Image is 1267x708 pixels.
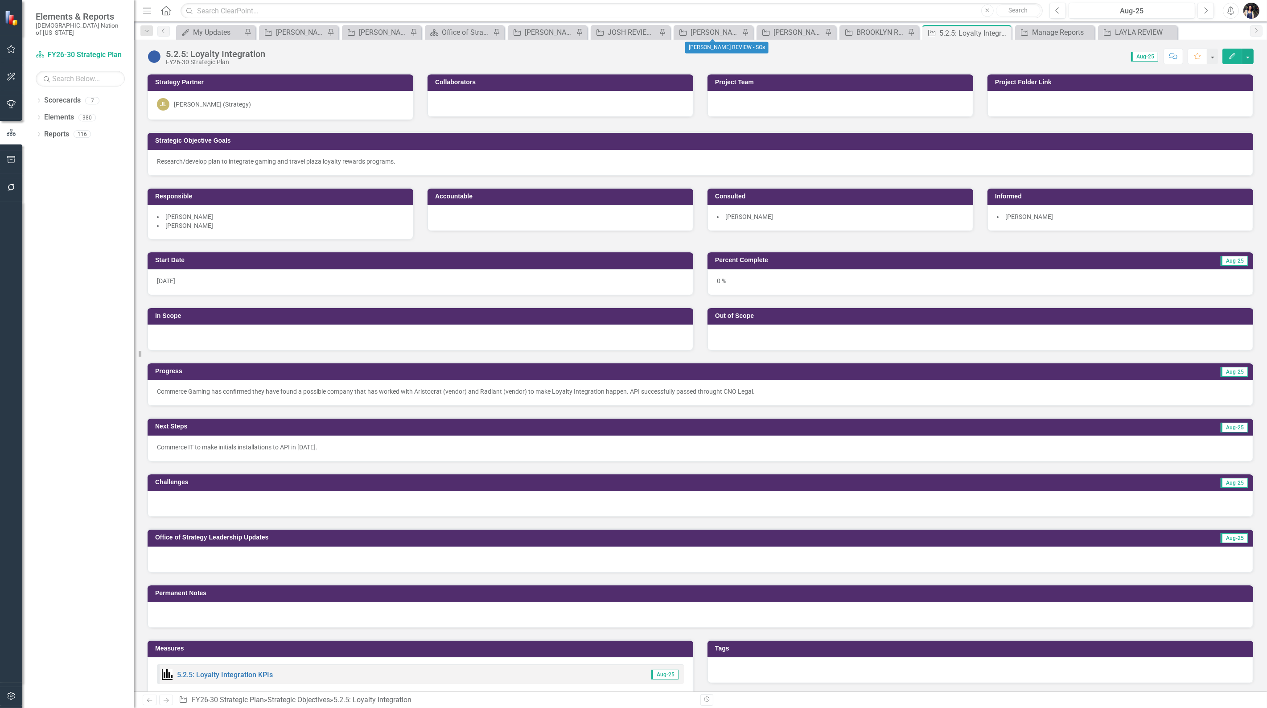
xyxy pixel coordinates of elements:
h3: Tags [715,645,1249,652]
div: 116 [74,131,91,138]
div: [PERSON_NAME]'s Team's Action Plans [276,27,325,38]
span: Aug-25 [1221,256,1248,266]
div: Aug-25 [1072,6,1192,16]
img: Not Started [147,49,161,64]
img: Layla Freeman [1243,3,1259,19]
a: Reports [44,129,69,140]
span: Aug-25 [651,670,679,679]
a: BROOKLYN REVIEW [842,27,905,38]
h3: Progress [155,368,692,375]
h3: Office of Strategy Leadership Updates [155,534,1032,541]
div: BROOKLYN REVIEW [856,27,905,38]
a: My Updates [178,27,242,38]
h3: Accountable [435,193,689,200]
div: [PERSON_NAME] REVIEW - SOs [685,42,769,54]
img: Performance Management [162,669,173,680]
input: Search Below... [36,71,125,86]
h3: Responsible [155,193,409,200]
a: [PERSON_NAME]'s Team's Action Plans [261,27,325,38]
a: [PERSON_NAME] REVIEW [759,27,823,38]
div: My Updates [193,27,242,38]
div: Office of Strategy Continuous Improvement Initiatives [442,27,491,38]
a: 5.2.5: Loyalty Integration KPIs [177,671,273,679]
button: Aug-25 [1069,3,1195,19]
span: [PERSON_NAME] [165,213,213,220]
a: [PERSON_NAME] REVIEW - SOs [676,27,740,38]
p: Commerce IT to make initials installations to API in [DATE]. [157,443,1244,452]
span: [DATE] [157,277,175,284]
a: FY26-30 Strategic Plan [36,50,125,60]
a: Strategic Objectives [267,696,330,704]
span: Aug-25 [1221,478,1248,488]
h3: Collaborators [435,79,689,86]
span: Elements & Reports [36,11,125,22]
h3: Challenges [155,479,749,486]
a: LAYLA REVIEW [1100,27,1175,38]
div: Manage Reports [1032,27,1092,38]
div: JOSH REVIEW - CAPITAL [608,27,657,38]
h3: Strategy Partner [155,79,409,86]
span: Aug-25 [1221,423,1248,432]
div: 380 [78,114,96,121]
a: [PERSON_NAME] REVIEW [510,27,574,38]
span: [PERSON_NAME] [165,222,213,229]
a: Manage Reports [1017,27,1092,38]
h3: Project Folder Link [995,79,1249,86]
p: Commerce Gaming has confirmed they have found a possible company that has worked with Aristocrat ... [157,387,1244,396]
div: LAYLA REVIEW [1115,27,1175,38]
div: 0 % [708,269,1253,295]
a: JOSH REVIEW - CAPITAL [593,27,657,38]
h3: Permanent Notes [155,590,1249,597]
a: FY26-30 Strategic Plan [192,696,264,704]
h3: Project Team [715,79,969,86]
h3: Start Date [155,257,689,263]
a: [PERSON_NAME]'s Team's SOs FY20-FY25 [344,27,408,38]
div: [PERSON_NAME] REVIEW [773,27,823,38]
h3: Consulted [715,193,969,200]
div: JL [157,98,169,111]
div: Research/develop plan to integrate gaming and travel plaza loyalty rewards programs. [157,157,1244,166]
h3: Measures [155,645,689,652]
input: Search ClearPoint... [181,3,1043,19]
h3: In Scope [155,313,689,319]
span: Search [1008,7,1028,14]
button: Search [996,4,1041,17]
div: 5.2.5: Loyalty Integration [939,28,1009,39]
div: 5.2.5: Loyalty Integration [166,49,265,59]
img: ClearPoint Strategy [4,9,21,26]
small: [DEMOGRAPHIC_DATA] Nation of [US_STATE] [36,22,125,37]
div: [PERSON_NAME] REVIEW [525,27,574,38]
span: Aug-25 [1221,533,1248,543]
a: Elements [44,112,74,123]
h3: Strategic Objective Goals [155,137,1249,144]
h3: Informed [995,193,1249,200]
span: Aug-25 [1221,367,1248,377]
div: [PERSON_NAME] REVIEW - SOs [691,27,740,38]
a: Office of Strategy Continuous Improvement Initiatives [427,27,491,38]
div: [PERSON_NAME] (Strategy) [174,100,251,109]
a: Scorecards [44,95,81,106]
h3: Percent Complete [715,257,1064,263]
div: FY26-30 Strategic Plan [166,59,265,66]
div: 5.2.5: Loyalty Integration [333,696,411,704]
div: 7 [85,97,99,104]
span: [PERSON_NAME] [725,213,773,220]
h3: Next Steps [155,423,740,430]
div: [PERSON_NAME]'s Team's SOs FY20-FY25 [359,27,408,38]
span: [PERSON_NAME] [1005,213,1053,220]
span: Aug-25 [1131,52,1158,62]
div: » » [179,695,694,705]
h3: Out of Scope [715,313,1249,319]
